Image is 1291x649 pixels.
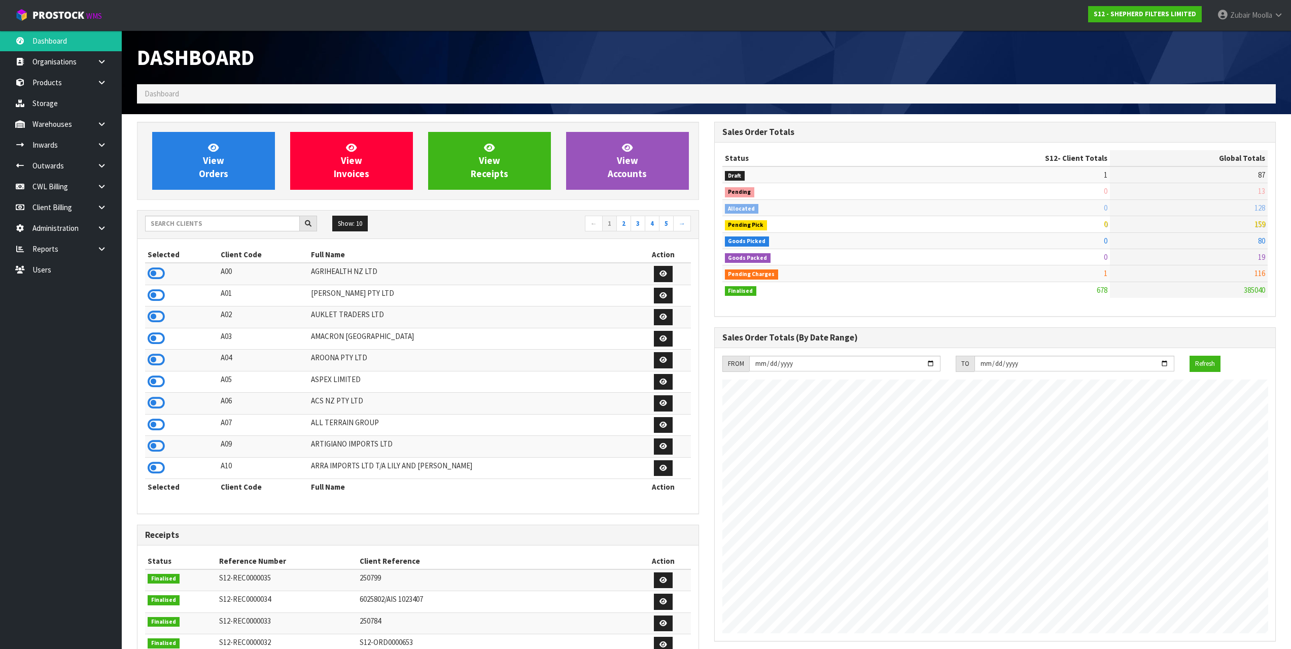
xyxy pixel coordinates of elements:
span: 128 [1254,203,1265,213]
td: AMACRON [GEOGRAPHIC_DATA] [308,328,636,350]
span: 250784 [360,616,381,626]
span: 678 [1097,285,1107,295]
small: WMS [86,11,102,21]
td: A02 [218,306,309,328]
a: ViewInvoices [290,132,413,190]
span: Pending Charges [725,269,779,280]
span: 13 [1258,186,1265,196]
th: Action [636,479,690,495]
span: S12-REC0000035 [219,573,271,583]
h3: Sales Order Totals (By Date Range) [722,333,1268,343]
td: AGRIHEALTH NZ LTD [308,263,636,285]
button: Refresh [1190,356,1220,372]
span: View Orders [199,142,228,180]
span: Pending Pick [725,220,767,230]
th: Global Totals [1110,150,1268,166]
span: Goods Packed [725,253,771,263]
span: 1 [1104,170,1107,180]
span: Dashboard [145,89,179,98]
strong: S12 - SHEPHERD FILTERS LIMITED [1094,10,1196,18]
td: ACS NZ PTY LTD [308,393,636,415]
th: Full Name [308,247,636,263]
td: A01 [218,285,309,306]
span: View Accounts [608,142,647,180]
a: → [673,216,691,232]
span: S12-ORD0000653 [360,637,413,647]
span: 116 [1254,268,1265,278]
a: 4 [645,216,659,232]
a: 1 [602,216,617,232]
span: Finalised [725,286,757,296]
span: Goods Picked [725,236,770,247]
td: ASPEX LIMITED [308,371,636,393]
span: Finalised [148,574,180,584]
a: ← [585,216,603,232]
h3: Sales Order Totals [722,127,1268,137]
span: Dashboard [137,44,254,71]
th: Action [636,247,690,263]
img: cube-alt.png [15,9,28,21]
span: 6025802/AIS 1023407 [360,594,423,604]
span: Finalised [148,595,180,605]
th: Client Code [218,479,309,495]
td: A10 [218,457,309,479]
th: Client Reference [357,553,636,569]
a: 5 [659,216,674,232]
th: Client Code [218,247,309,263]
td: A05 [218,371,309,393]
th: - Client Totals [902,150,1110,166]
span: Pending [725,187,755,197]
span: 385040 [1244,285,1265,295]
span: Allocated [725,204,759,214]
td: ALL TERRAIN GROUP [308,414,636,436]
span: S12-REC0000033 [219,616,271,626]
td: ARTIGIANO IMPORTS LTD [308,436,636,458]
td: A09 [218,436,309,458]
th: Reference Number [217,553,357,569]
span: 0 [1104,203,1107,213]
span: Draft [725,171,745,181]
th: Status [722,150,902,166]
div: FROM [722,356,749,372]
span: Moolla [1252,10,1272,20]
a: S12 - SHEPHERD FILTERS LIMITED [1088,6,1202,22]
span: 159 [1254,219,1265,229]
span: View Receipts [471,142,508,180]
span: 0 [1104,252,1107,262]
td: AUKLET TRADERS LTD [308,306,636,328]
th: Selected [145,479,218,495]
td: A03 [218,328,309,350]
td: [PERSON_NAME] PTY LTD [308,285,636,306]
td: A00 [218,263,309,285]
td: A06 [218,393,309,415]
a: ViewReceipts [428,132,551,190]
span: 0 [1104,186,1107,196]
h3: Receipts [145,530,691,540]
th: Status [145,553,217,569]
span: 19 [1258,252,1265,262]
span: 1 [1104,268,1107,278]
a: ViewOrders [152,132,275,190]
span: S12-REC0000032 [219,637,271,647]
a: 3 [631,216,645,232]
td: AROONA PTY LTD [308,350,636,371]
th: Action [636,553,690,569]
span: Finalised [148,617,180,627]
span: 87 [1258,170,1265,180]
span: View Invoices [334,142,369,180]
nav: Page navigation [426,216,691,233]
td: A04 [218,350,309,371]
span: S12-REC0000034 [219,594,271,604]
td: ARRA IMPORTS LTD T/A LILY AND [PERSON_NAME] [308,457,636,479]
td: A07 [218,414,309,436]
span: 0 [1104,219,1107,229]
th: Full Name [308,479,636,495]
span: Finalised [148,638,180,648]
span: 80 [1258,236,1265,246]
span: Zubair [1230,10,1250,20]
a: 2 [616,216,631,232]
button: Show: 10 [332,216,368,232]
span: ProStock [32,9,84,22]
span: 0 [1104,236,1107,246]
span: S12 [1045,153,1058,163]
